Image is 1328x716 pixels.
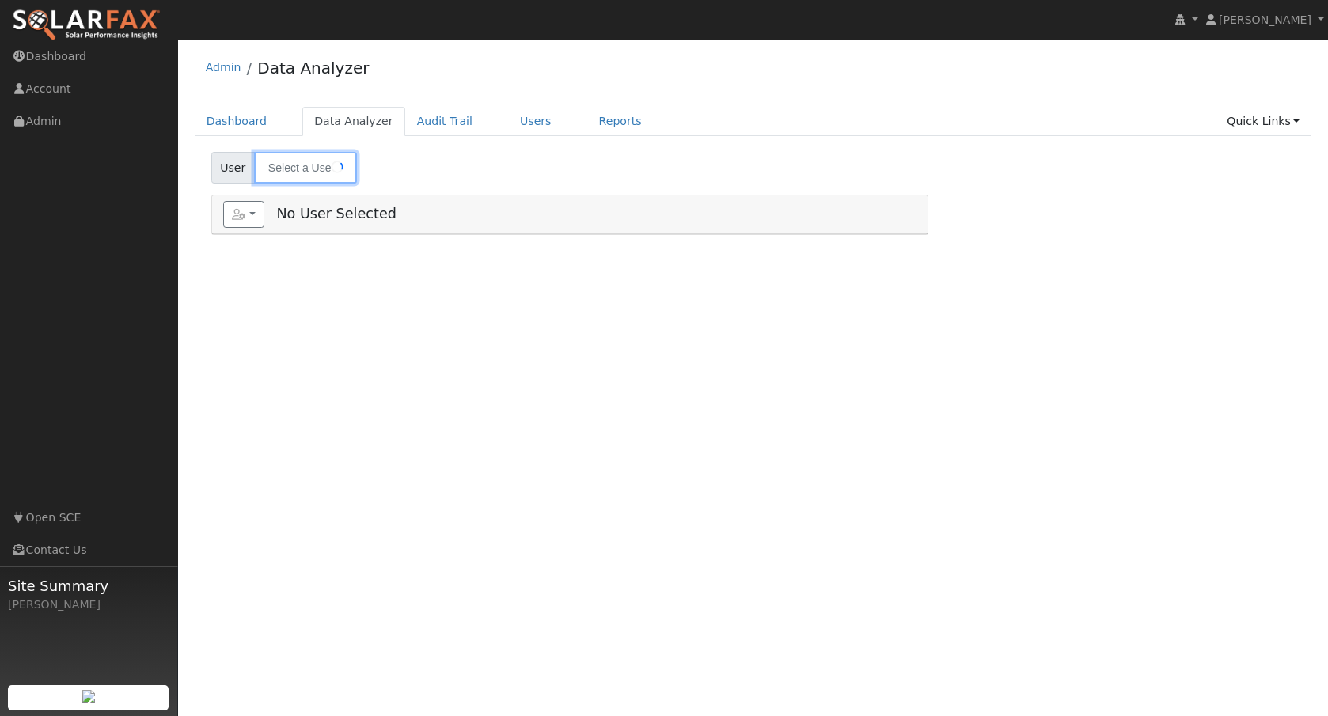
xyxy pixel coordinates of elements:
[195,107,279,136] a: Dashboard
[1219,13,1311,26] span: [PERSON_NAME]
[587,107,654,136] a: Reports
[302,107,405,136] a: Data Analyzer
[82,690,95,703] img: retrieve
[206,61,241,74] a: Admin
[211,152,255,184] span: User
[8,575,169,597] span: Site Summary
[8,597,169,613] div: [PERSON_NAME]
[1215,107,1311,136] a: Quick Links
[12,9,161,42] img: SolarFax
[405,107,484,136] a: Audit Trail
[508,107,563,136] a: Users
[254,152,357,184] input: Select a User
[257,59,369,78] a: Data Analyzer
[223,201,916,228] h5: No User Selected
